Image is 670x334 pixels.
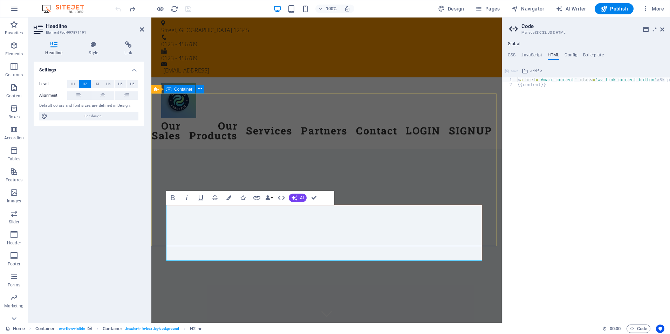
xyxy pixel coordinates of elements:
span: 00 00 [610,325,621,333]
button: Edit design [39,112,138,120]
span: Click to select. Double-click to edit [35,325,55,333]
button: Usercentrics [656,325,664,333]
nav: breadcrumb [35,325,202,333]
h4: Global [508,41,520,47]
span: Code [630,325,647,333]
i: Element contains an animation [198,327,201,330]
i: Reload page [170,5,178,13]
span: . header-info-box .bg-background [125,325,179,333]
button: Underline (Ctrl+U) [194,191,207,205]
button: Navigator [508,3,547,14]
div: 2 [502,82,517,87]
img: Editor Logo [40,5,93,13]
button: Confirm (Ctrl+⏎) [307,191,321,205]
button: Italic (Ctrl+I) [180,191,193,205]
button: Strikethrough [208,191,221,205]
p: Header [7,240,21,246]
span: H4 [106,80,111,88]
span: Click to select. Double-click to edit [103,325,122,333]
h4: CSS [508,53,515,60]
h2: Code [521,23,664,29]
h4: Settings [34,62,144,74]
button: Bold (Ctrl+B) [166,191,179,205]
h4: Link [113,41,144,56]
h6: Session time [602,325,621,333]
div: 1 [502,77,517,82]
button: reload [170,5,178,13]
span: Pages [475,5,500,12]
h4: Boilerplate [583,53,604,60]
button: Design [435,3,467,14]
button: AI [289,194,307,202]
span: Add file [530,67,542,75]
span: Edit design [50,112,136,120]
span: Click to select. Double-click to edit [190,325,196,333]
p: Slider [9,219,20,225]
p: Features [6,177,22,183]
h4: HTML [548,53,559,60]
button: Add file [521,67,543,75]
span: H1 [71,80,75,88]
button: H6 [127,80,138,88]
span: More [642,5,664,12]
div: Design (Ctrl+Alt+Y) [435,3,467,14]
span: Design [438,5,464,12]
i: On resize automatically adjust zoom level to fit chosen device. [344,6,350,12]
span: H2 [83,80,87,88]
span: H3 [95,80,99,88]
button: Colors [222,191,235,205]
p: Columns [5,72,23,78]
button: Publish [595,3,634,14]
div: Default colors and font sizes are defined in Design. [39,103,138,109]
button: Click here to leave preview mode and continue editing [156,5,164,13]
label: Level [39,80,67,88]
button: Link [250,191,264,205]
h6: 100% [326,5,337,13]
p: Marketing [4,303,23,309]
i: Redo: Add element (Ctrl+Y, ⌘+Y) [128,5,136,13]
button: 100% [315,5,340,13]
span: H6 [130,80,135,88]
p: Content [6,93,22,99]
span: Container [174,87,192,91]
button: H3 [91,80,103,88]
h3: Manage (S)CSS, JS & HTML [521,29,650,36]
span: : [615,326,616,331]
h2: Headline [46,23,144,29]
p: Footer [8,261,20,267]
p: Images [7,198,21,204]
span: AI [300,196,304,200]
button: H1 [67,80,79,88]
h4: Style [77,41,113,56]
span: AI Writer [556,5,586,12]
h4: JavaScript [521,53,542,60]
p: Boxes [8,114,20,120]
span: Publish [600,5,628,12]
p: Accordion [4,135,24,141]
button: H4 [103,80,115,88]
button: H5 [115,80,126,88]
h4: Config [565,53,577,60]
button: AI Writer [553,3,589,14]
button: redo [128,5,136,13]
label: Alignment [39,91,67,100]
i: This element contains a background [88,327,92,330]
button: Code [627,325,650,333]
span: H5 [118,80,123,88]
h4: Headline [34,41,77,56]
p: Favorites [5,30,23,36]
span: Navigator [511,5,545,12]
button: More [639,3,667,14]
button: Icons [236,191,249,205]
p: Tables [8,156,20,162]
p: Forms [8,282,20,288]
a: Click to cancel selection. Double-click to open Pages [6,325,25,333]
h3: Element #ed-997871191 [46,29,130,36]
button: Pages [472,3,502,14]
span: . overflow-visible [57,325,85,333]
button: H2 [79,80,91,88]
button: Data Bindings [264,191,274,205]
p: Elements [5,51,23,57]
button: HTML [275,191,288,205]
